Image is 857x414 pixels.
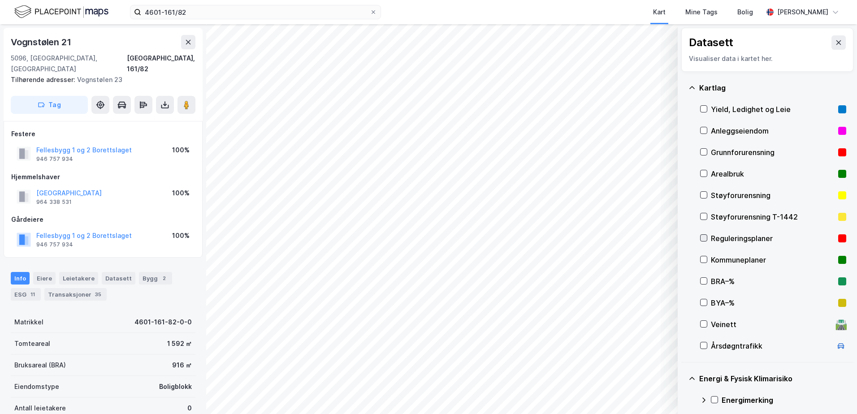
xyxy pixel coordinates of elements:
[141,5,370,19] input: Søk på adresse, matrikkel, gårdeiere, leietakere eller personer
[28,290,37,299] div: 11
[11,172,195,182] div: Hjemmelshaver
[172,145,190,155] div: 100%
[172,360,192,371] div: 916 ㎡
[711,298,835,308] div: BYA–%
[11,129,195,139] div: Festere
[711,341,832,351] div: Årsdøgntrafikk
[711,276,835,287] div: BRA–%
[699,82,846,93] div: Kartlag
[11,76,77,83] span: Tilhørende adresser:
[699,373,846,384] div: Energi & Fysisk Klimarisiko
[711,168,835,179] div: Arealbruk
[812,371,857,414] div: Kontrollprogram for chat
[33,272,56,285] div: Eiere
[711,147,835,158] div: Grunnforurensning
[36,155,73,163] div: 946 757 934
[711,190,835,201] div: Støyforurensning
[737,7,753,17] div: Bolig
[14,317,43,328] div: Matrikkel
[711,319,832,330] div: Veinett
[167,338,192,349] div: 1 592 ㎡
[159,381,192,392] div: Boligblokk
[93,290,103,299] div: 35
[14,4,108,20] img: logo.f888ab2527a4732fd821a326f86c7f29.svg
[835,319,847,330] div: 🛣️
[11,96,88,114] button: Tag
[11,53,127,74] div: 5096, [GEOGRAPHIC_DATA], [GEOGRAPHIC_DATA]
[14,360,66,371] div: Bruksareal (BRA)
[11,35,73,49] div: Vognstølen 21
[711,211,835,222] div: Støyforurensning T-1442
[11,214,195,225] div: Gårdeiere
[14,338,50,349] div: Tomteareal
[711,125,835,136] div: Anleggseiendom
[160,274,169,283] div: 2
[711,104,835,115] div: Yield, Ledighet og Leie
[711,254,835,265] div: Kommuneplaner
[722,395,846,405] div: Energimerking
[689,53,846,64] div: Visualiser data i kartet her.
[14,381,59,392] div: Eiendomstype
[689,35,733,50] div: Datasett
[187,403,192,414] div: 0
[59,272,98,285] div: Leietakere
[653,7,666,17] div: Kart
[36,198,72,206] div: 964 338 531
[11,74,188,85] div: Vognstølen 23
[11,288,41,301] div: ESG
[777,7,828,17] div: [PERSON_NAME]
[711,233,835,244] div: Reguleringsplaner
[14,403,66,414] div: Antall leietakere
[139,272,172,285] div: Bygg
[685,7,718,17] div: Mine Tags
[44,288,107,301] div: Transaksjoner
[134,317,192,328] div: 4601-161-82-0-0
[172,188,190,198] div: 100%
[36,241,73,248] div: 946 757 934
[11,272,30,285] div: Info
[812,371,857,414] iframe: Chat Widget
[127,53,195,74] div: [GEOGRAPHIC_DATA], 161/82
[102,272,135,285] div: Datasett
[172,230,190,241] div: 100%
